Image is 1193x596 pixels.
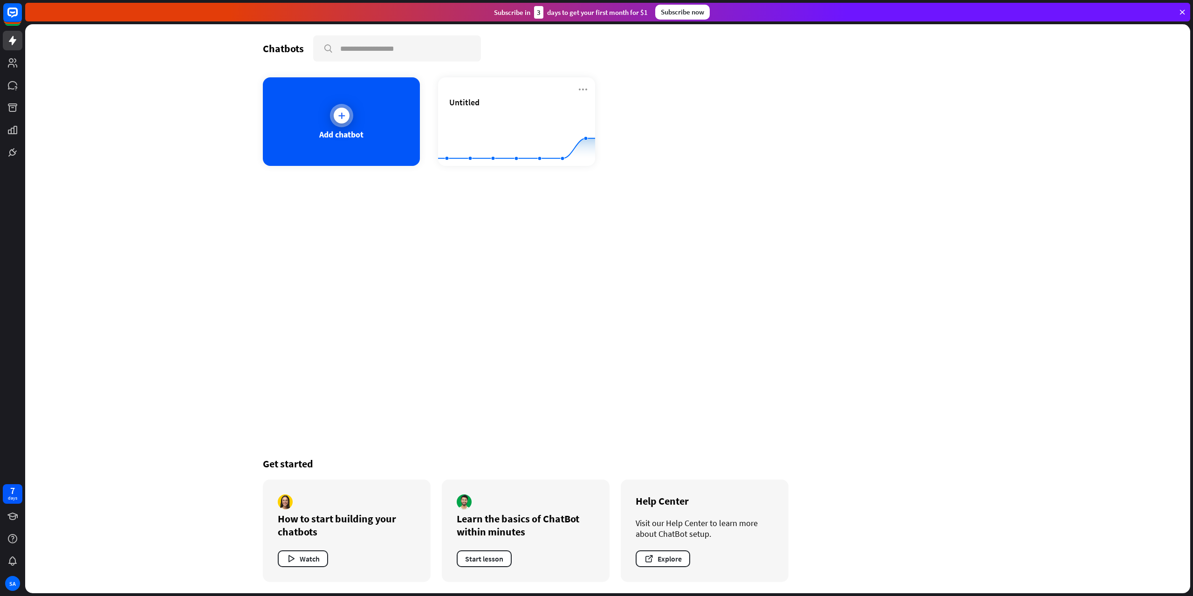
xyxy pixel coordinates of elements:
span: Untitled [449,97,480,108]
div: Add chatbot [319,129,363,140]
div: days [8,495,17,501]
div: 3 [534,6,543,19]
img: author [278,494,293,509]
div: Learn the basics of ChatBot within minutes [457,512,595,538]
button: Start lesson [457,550,512,567]
div: Subscribe now [655,5,710,20]
button: Open LiveChat chat widget [7,4,35,32]
div: How to start building your chatbots [278,512,416,538]
div: Get started [263,457,953,470]
div: Help Center [636,494,774,507]
div: SA [5,576,20,591]
div: Chatbots [263,42,304,55]
button: Watch [278,550,328,567]
div: 7 [10,486,15,495]
button: Explore [636,550,690,567]
div: Subscribe in days to get your first month for $1 [494,6,648,19]
div: Visit our Help Center to learn more about ChatBot setup. [636,518,774,539]
img: author [457,494,472,509]
a: 7 days [3,484,22,504]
